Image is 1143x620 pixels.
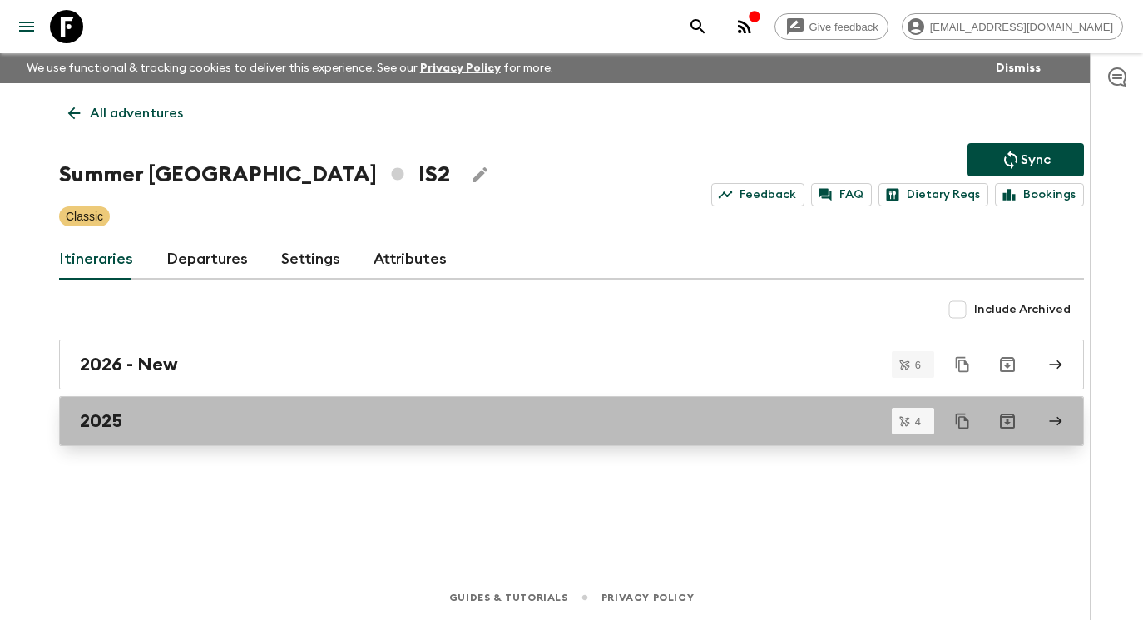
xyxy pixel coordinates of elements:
[905,360,931,370] span: 6
[992,57,1045,80] button: Dismiss
[463,158,497,191] button: Edit Adventure Title
[59,97,192,130] a: All adventures
[1021,150,1051,170] p: Sync
[166,240,248,280] a: Departures
[374,240,447,280] a: Attributes
[420,62,501,74] a: Privacy Policy
[967,143,1084,176] button: Sync adventure departures to the booking engine
[59,158,450,191] h1: Summer [GEOGRAPHIC_DATA] IS2
[80,354,178,375] h2: 2026 - New
[995,183,1084,206] a: Bookings
[20,53,560,83] p: We use functional & tracking cookies to deliver this experience. See our for more.
[878,183,988,206] a: Dietary Reqs
[905,416,931,427] span: 4
[681,10,715,43] button: search adventures
[449,588,568,607] a: Guides & Tutorials
[59,340,1084,389] a: 2026 - New
[948,350,977,379] button: Duplicate
[811,183,872,206] a: FAQ
[80,410,122,432] h2: 2025
[948,406,977,436] button: Duplicate
[90,103,183,123] p: All adventures
[902,13,1123,40] div: [EMAIL_ADDRESS][DOMAIN_NAME]
[59,240,133,280] a: Itineraries
[711,183,804,206] a: Feedback
[10,10,43,43] button: menu
[59,396,1084,446] a: 2025
[991,404,1024,438] button: Archive
[281,240,340,280] a: Settings
[991,348,1024,381] button: Archive
[800,21,888,33] span: Give feedback
[66,208,103,225] p: Classic
[601,588,694,607] a: Privacy Policy
[921,21,1122,33] span: [EMAIL_ADDRESS][DOMAIN_NAME]
[774,13,888,40] a: Give feedback
[974,301,1071,318] span: Include Archived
